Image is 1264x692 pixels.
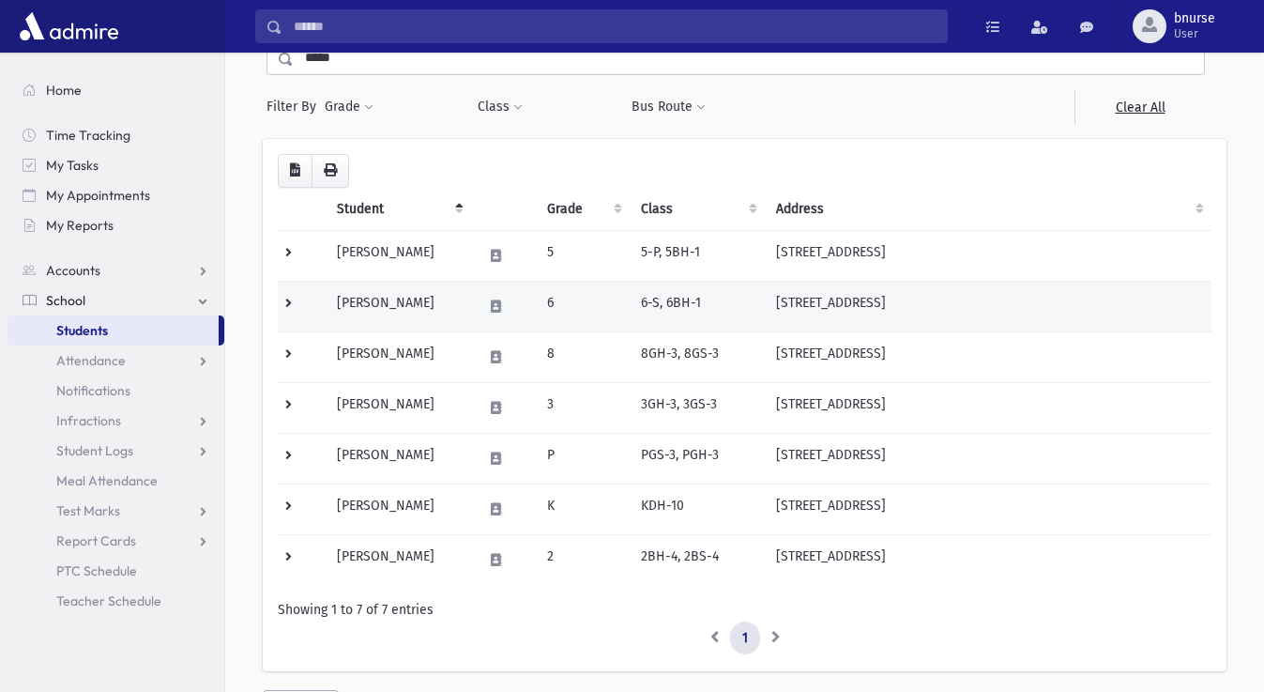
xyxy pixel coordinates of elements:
a: Home [8,75,224,105]
a: My Reports [8,210,224,240]
td: [STREET_ADDRESS] [765,433,1211,484]
td: [PERSON_NAME] [326,534,471,585]
th: Address: activate to sort column ascending [765,188,1211,231]
td: [PERSON_NAME] [326,281,471,331]
th: Grade: activate to sort column ascending [536,188,630,231]
a: School [8,285,224,315]
a: PTC Schedule [8,556,224,586]
span: Meal Attendance [56,472,158,489]
a: Attendance [8,346,224,376]
td: 2 [536,534,630,585]
td: 3 [536,382,630,433]
button: Print [312,154,349,188]
button: Class [477,90,524,124]
td: P [536,433,630,484]
span: Teacher Schedule [56,592,161,609]
td: [PERSON_NAME] [326,230,471,281]
a: Test Marks [8,496,224,526]
td: 6-S, 6BH-1 [630,281,765,331]
span: bnurse [1174,11,1215,26]
td: [STREET_ADDRESS] [765,382,1211,433]
span: My Reports [46,217,114,234]
td: [PERSON_NAME] [326,331,471,382]
td: KDH-10 [630,484,765,534]
td: 3GH-3, 3GS-3 [630,382,765,433]
td: [STREET_ADDRESS] [765,484,1211,534]
button: CSV [278,154,312,188]
input: Search [282,9,947,43]
img: AdmirePro [15,8,123,45]
th: Student: activate to sort column descending [326,188,471,231]
a: My Tasks [8,150,224,180]
span: Infractions [56,412,121,429]
td: PGS-3, PGH-3 [630,433,765,484]
a: Time Tracking [8,120,224,150]
button: Bus Route [631,90,707,124]
td: 8GH-3, 8GS-3 [630,331,765,382]
span: Time Tracking [46,127,130,144]
td: K [536,484,630,534]
span: School [46,292,85,309]
a: Notifications [8,376,224,406]
th: Class: activate to sort column ascending [630,188,765,231]
span: My Tasks [46,157,99,174]
a: 1 [730,622,760,655]
td: [STREET_ADDRESS] [765,331,1211,382]
a: My Appointments [8,180,224,210]
td: [PERSON_NAME] [326,382,471,433]
span: Home [46,82,82,99]
span: Student Logs [56,442,133,459]
td: 5 [536,230,630,281]
td: [STREET_ADDRESS] [765,534,1211,585]
td: 6 [536,281,630,331]
td: 5-P, 5BH-1 [630,230,765,281]
span: Filter By [267,97,324,116]
a: Teacher Schedule [8,586,224,616]
span: Students [56,322,108,339]
span: My Appointments [46,187,150,204]
td: [STREET_ADDRESS] [765,230,1211,281]
a: Students [8,315,219,346]
span: Accounts [46,262,100,279]
span: Test Marks [56,502,120,519]
td: 2BH-4, 2BS-4 [630,534,765,585]
span: Notifications [56,382,130,399]
a: Meal Attendance [8,466,224,496]
td: 8 [536,331,630,382]
span: Report Cards [56,532,136,549]
a: Accounts [8,255,224,285]
td: [PERSON_NAME] [326,433,471,484]
span: Attendance [56,352,126,369]
a: Student Logs [8,436,224,466]
td: [STREET_ADDRESS] [765,281,1211,331]
a: Infractions [8,406,224,436]
div: Showing 1 to 7 of 7 entries [278,600,1211,620]
button: Grade [324,90,374,124]
a: Clear All [1074,90,1205,124]
td: [PERSON_NAME] [326,484,471,534]
span: User [1174,26,1215,41]
span: PTC Schedule [56,562,137,579]
a: Report Cards [8,526,224,556]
